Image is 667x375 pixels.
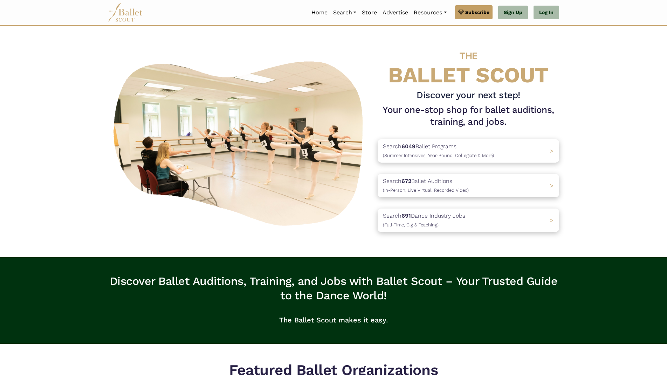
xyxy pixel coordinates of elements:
[411,5,449,20] a: Resources
[401,178,411,184] b: 672
[455,5,493,19] a: Subscribe
[401,143,415,150] b: 6049
[550,148,553,154] span: >
[108,274,559,303] h3: Discover Ballet Auditions, Training, and Jobs with Ballet Scout – Your Trusted Guide to the Dance...
[383,142,494,160] p: Search Ballet Programs
[550,182,553,189] span: >
[108,309,559,331] p: The Ballet Scout makes it easy.
[378,89,559,101] h3: Discover your next step!
[401,212,411,219] b: 691
[330,5,359,20] a: Search
[460,50,477,62] span: THE
[378,209,559,232] a: Search691Dance Industry Jobs(Full-Time, Gig & Teaching) >
[383,177,469,195] p: Search Ballet Auditions
[458,8,464,16] img: gem.svg
[498,6,528,20] a: Sign Up
[108,54,372,230] img: A group of ballerinas talking to each other in a ballet studio
[378,40,559,87] h4: BALLET SCOUT
[550,217,553,224] span: >
[378,174,559,197] a: Search672Ballet Auditions(In-Person, Live Virtual, Recorded Video) >
[309,5,330,20] a: Home
[465,8,489,16] span: Subscribe
[383,187,469,193] span: (In-Person, Live Virtual, Recorded Video)
[383,153,494,158] span: (Summer Intensives, Year-Round, Collegiate & More)
[359,5,380,20] a: Store
[378,104,559,128] h1: Your one-stop shop for ballet auditions, training, and jobs.
[383,222,439,227] span: (Full-Time, Gig & Teaching)
[534,6,559,20] a: Log In
[380,5,411,20] a: Advertise
[383,211,465,229] p: Search Dance Industry Jobs
[378,139,559,163] a: Search6049Ballet Programs(Summer Intensives, Year-Round, Collegiate & More)>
